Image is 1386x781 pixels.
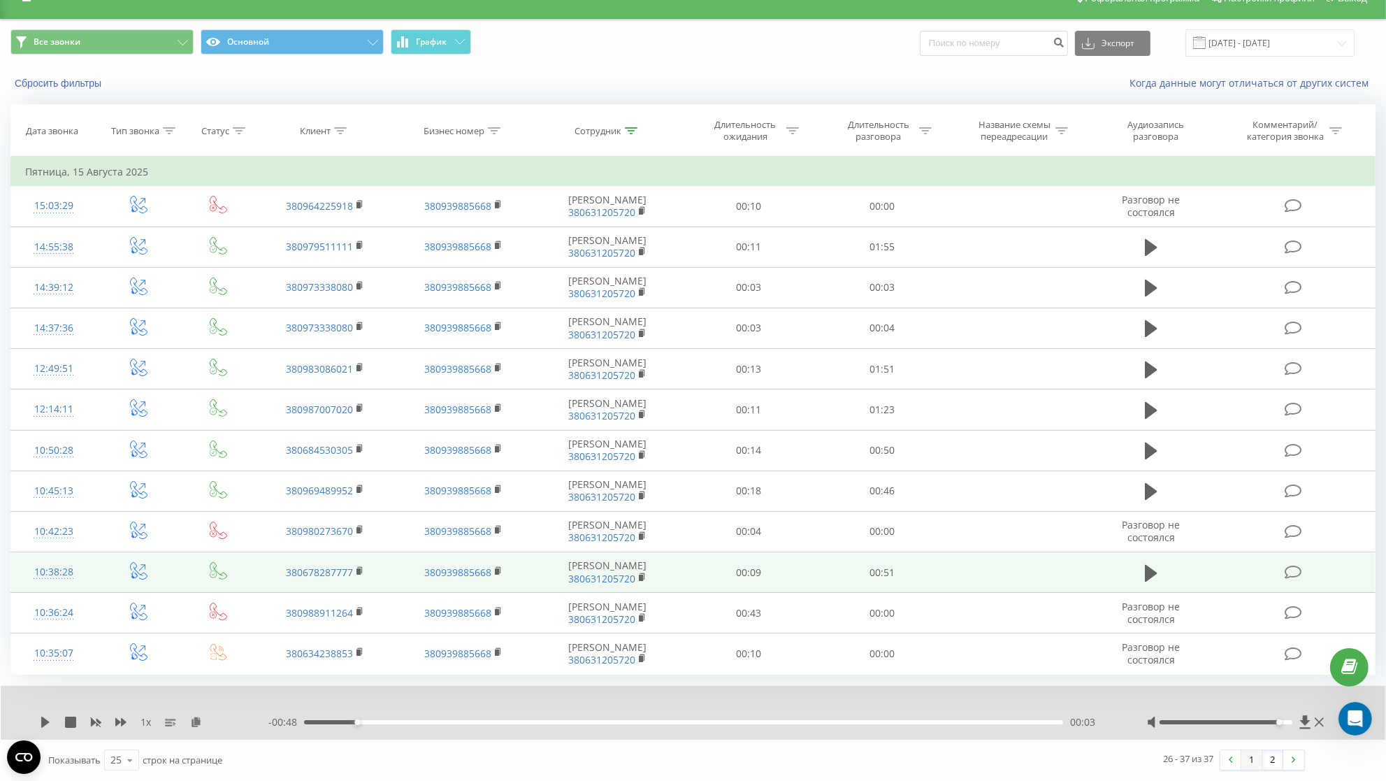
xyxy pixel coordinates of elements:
[143,754,222,766] span: строк на странице
[568,246,635,259] a: 380631205720
[682,633,816,674] td: 00:10
[66,420,86,439] span: Погано
[1241,750,1262,770] a: 1
[355,719,361,725] div: Accessibility label
[99,420,119,439] span: OK
[286,280,353,294] a: 380973338080
[110,753,122,767] div: 25
[11,158,1376,186] td: Пятница, 15 Августа 2025
[22,163,181,188] b: AI-аналітику дзвінків!
[682,471,816,511] td: 00:18
[682,186,816,227] td: 00:10
[424,566,491,579] a: 380939885668
[977,119,1052,143] div: Название схемы переадресации
[424,484,491,497] a: 380939885668
[1111,119,1201,143] div: Аудиозапись разговора
[1163,752,1213,766] div: 26 - 37 из 37
[417,37,447,47] span: График
[533,593,682,633] td: [PERSON_NAME]
[682,552,816,593] td: 00:09
[245,6,270,31] div: Закрити
[22,458,33,469] button: Вибір емодзі
[533,186,682,227] td: [PERSON_NAME]
[816,593,949,633] td: 00:00
[44,457,55,468] button: вибір GIF-файлів
[22,327,218,368] div: Допоможіть користувачеві [PERSON_NAME] зрозуміти, як він справляється:
[1122,600,1180,626] span: Разговор не состоялся
[682,430,816,471] td: 00:14
[533,430,682,471] td: [PERSON_NAME]
[48,754,101,766] span: Показывать
[682,267,816,308] td: 00:03
[424,443,491,457] a: 380939885668
[816,511,949,552] td: 00:00
[66,457,78,468] button: Завантажити вкладений файл
[816,349,949,389] td: 01:51
[533,511,682,552] td: [PERSON_NAME]
[22,162,218,189] div: P.S. Спробуйте нашу гнучку
[841,119,916,143] div: Длительность разговора
[533,267,682,308] td: [PERSON_NAME]
[816,430,949,471] td: 00:50
[25,274,82,301] div: 14:39:12
[286,362,353,375] a: 380983086021
[300,125,331,137] div: Клиент
[201,125,229,137] div: Статус
[1070,715,1095,729] span: 00:03
[568,328,635,341] a: 380631205720
[25,599,82,626] div: 10:36:24
[1244,119,1326,143] div: Комментарий/категория звонка
[25,559,82,586] div: 10:38:28
[391,29,471,55] button: График
[11,319,268,378] div: Fin каже…
[25,518,82,545] div: 10:42:23
[424,125,484,137] div: Бизнес номер
[25,355,82,382] div: 12:49:51
[40,8,62,30] img: Profile image for Fin
[25,315,82,342] div: 14:37:36
[286,606,353,619] a: 380988911264
[286,199,353,213] a: 380964225918
[424,321,491,334] a: 380939885668
[575,125,621,137] div: Сотрудник
[286,566,353,579] a: 380678287777
[10,29,194,55] button: Все звонки
[682,227,816,267] td: 00:11
[568,450,635,463] a: 380631205720
[816,552,949,593] td: 00:51
[533,389,682,430] td: [PERSON_NAME]
[240,452,262,475] button: Надіслати повідомлення…
[25,234,82,261] div: 14:55:38
[286,484,353,497] a: 380969489952
[286,443,353,457] a: 380684530305
[424,280,491,294] a: 380939885668
[568,531,635,544] a: 380631205720
[533,349,682,389] td: [PERSON_NAME]
[533,227,682,267] td: [PERSON_NAME]
[682,593,816,633] td: 00:43
[34,420,53,439] span: Жахливо
[9,6,36,32] button: go back
[1122,193,1180,219] span: Разговор не состоялся
[682,349,816,389] td: 00:13
[286,321,353,334] a: 380973338080
[424,524,491,538] a: 380939885668
[26,393,192,410] div: Оцініть бесіду
[286,647,353,660] a: 380634238853
[816,267,949,308] td: 00:03
[7,740,41,774] button: Open CMP widget
[1338,702,1372,736] iframe: Intercom live chat
[424,606,491,619] a: 380939885668
[682,389,816,430] td: 00:11
[25,437,82,464] div: 10:50:28
[533,471,682,511] td: [PERSON_NAME]
[10,77,108,89] button: Сбросить фильтры
[11,378,268,515] div: Fin каже…
[533,552,682,593] td: [PERSON_NAME]
[568,490,635,503] a: 380631205720
[568,287,635,300] a: 380631205720
[816,389,949,430] td: 01:23
[11,319,229,377] div: Допоможіть користувачеві [PERSON_NAME] зрозуміти, як він справляється:
[1262,750,1283,770] a: 2
[219,6,245,32] button: Головна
